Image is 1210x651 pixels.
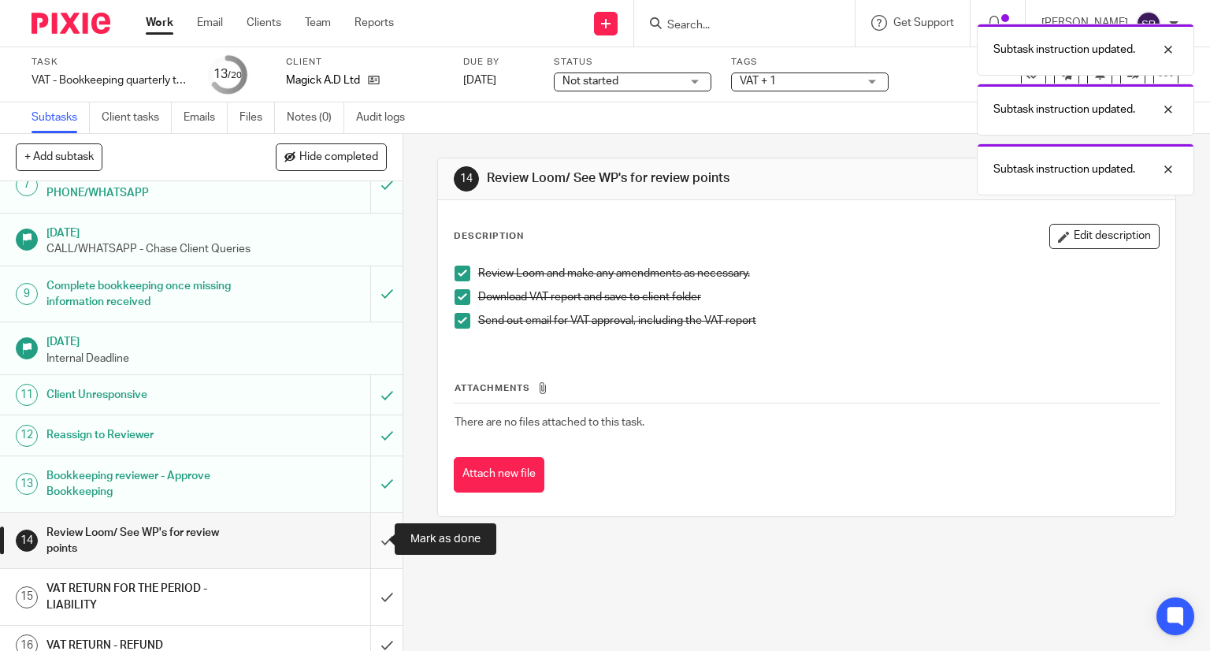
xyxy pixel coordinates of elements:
span: [DATE] [463,75,496,86]
a: Team [305,15,331,31]
a: Client tasks [102,102,172,133]
div: 13 [16,473,38,495]
label: Status [554,56,711,69]
div: 7 [16,174,38,196]
p: Magick A.D Ltd [286,73,360,88]
div: 14 [16,530,38,552]
span: Not started [562,76,618,87]
label: Client [286,56,444,69]
a: Audit logs [356,102,417,133]
p: Description [454,230,524,243]
div: 15 [16,586,38,608]
span: There are no files attached to this task. [455,417,644,428]
span: Attachments [455,384,530,392]
div: 9 [16,283,38,305]
img: Pixie [32,13,110,34]
h1: Review Loom/ See WP's for review points [46,521,252,561]
h1: Chase Client Queries - BY PHONE/WHATSAPP [46,165,252,205]
p: Subtask instruction updated. [993,42,1135,58]
div: 11 [16,384,38,406]
h1: [DATE] [46,330,387,350]
div: 13 [213,65,242,84]
span: Hide completed [299,151,378,164]
a: Reports [354,15,394,31]
a: Subtasks [32,102,90,133]
a: Email [197,15,223,31]
label: Task [32,56,189,69]
p: Subtask instruction updated. [993,162,1135,177]
h1: Reassign to Reviewer [46,423,252,447]
p: Send out email for VAT approval, including the VAT report [478,313,1160,329]
button: Hide completed [276,143,387,170]
button: Edit description [1049,224,1160,249]
button: + Add subtask [16,143,102,170]
h1: Review Loom/ See WP's for review points [487,170,840,187]
label: Due by [463,56,534,69]
p: CALL/WHATSAPP - Chase Client Queries [46,241,387,257]
small: /20 [228,71,242,80]
button: Attach new file [454,457,544,493]
div: VAT - Bookkeeping quarterly tasks [32,73,189,88]
a: Emails [184,102,228,133]
h1: Bookkeeping reviewer - Approve Bookkeeping [46,464,252,504]
h1: Complete bookkeeping once missing information received [46,274,252,314]
img: svg%3E [1136,11,1161,36]
a: Work [146,15,173,31]
p: Review Loom and make any amendments as necessary. [478,266,1160,281]
h1: [DATE] [46,221,387,241]
div: 12 [16,425,38,447]
a: Clients [247,15,281,31]
p: Download VAT report and save to client folder [478,289,1160,305]
p: Internal Deadline [46,351,387,366]
a: Notes (0) [287,102,344,133]
h1: Client Unresponsive [46,383,252,407]
h1: VAT RETURN FOR THE PERIOD - LIABILITY [46,577,252,617]
p: Subtask instruction updated. [993,102,1135,117]
div: 14 [454,166,479,192]
a: Files [239,102,275,133]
